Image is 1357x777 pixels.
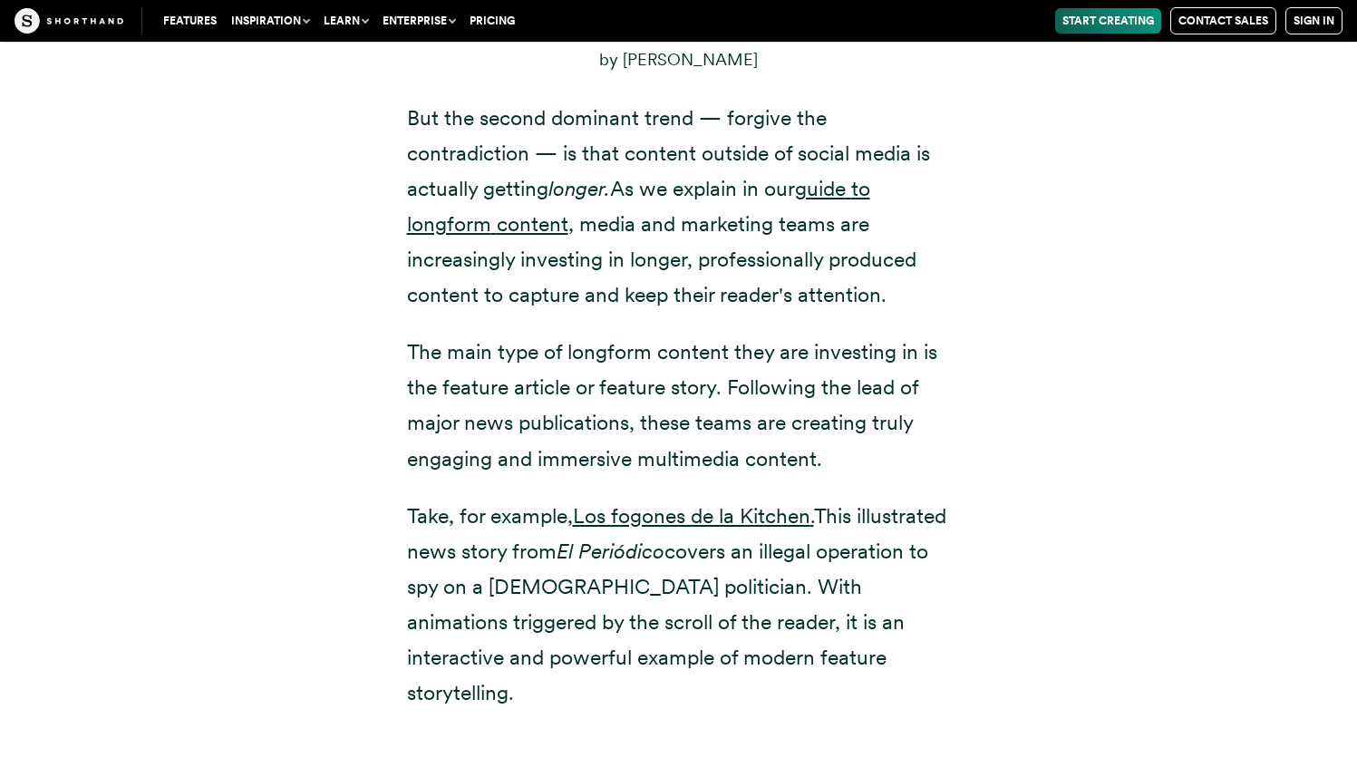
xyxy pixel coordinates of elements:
p: But the second dominant trend — forgive the contradiction — is that content outside of social med... [407,101,951,314]
a: Sign in [1285,7,1342,34]
p: Take, for example, This illustrated news story from covers an illegal operation to spy on a [DEMO... [407,499,951,712]
a: Start Creating [1055,8,1161,34]
a: content [497,211,568,237]
img: The Craft [15,8,123,34]
a: Contact Sales [1170,7,1276,34]
a: guide [795,176,846,201]
p: The main type of longform content they are investing in is the feature article or feature story. ... [407,335,951,476]
em: longer. [548,176,610,201]
a: longform [407,211,491,237]
a: to [851,176,870,201]
span: by [PERSON_NAME] [599,49,758,70]
a: . [810,503,814,529]
em: El Periódico [557,539,664,564]
button: Enterprise [375,8,462,34]
a: Los fogones de la Kitchen [573,503,810,529]
a: Features [156,8,224,34]
button: Learn [316,8,375,34]
a: Pricing [462,8,522,34]
button: Inspiration [224,8,316,34]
